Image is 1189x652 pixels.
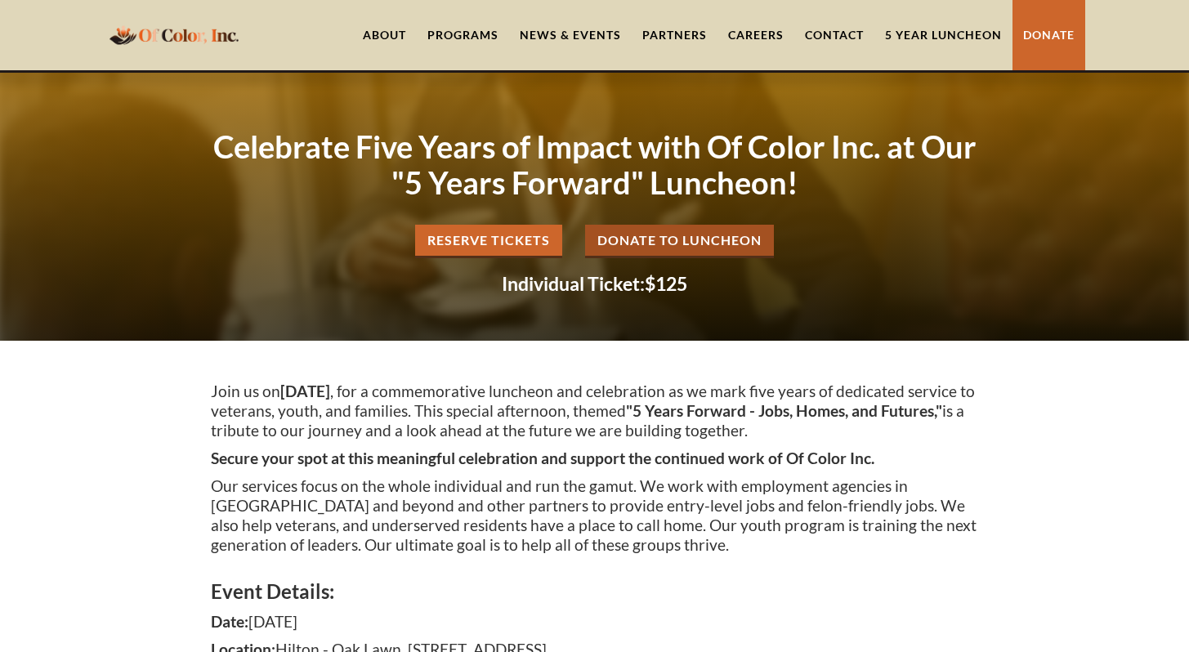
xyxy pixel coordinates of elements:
a: Reserve Tickets [415,225,562,258]
strong: Date: [211,612,248,631]
p: Join us on , for a commemorative luncheon and celebration as we mark five years of dedicated serv... [211,382,979,440]
strong: [DATE] [280,382,330,400]
p: [DATE] [211,612,979,632]
strong: Individual Ticket: [502,272,645,295]
p: Our services focus on the whole individual and run the gamut. We work with employment agencies in... [211,476,979,555]
a: Donate to Luncheon [585,225,774,258]
strong: "5 Years Forward - Jobs, Homes, and Futures," [626,401,942,420]
strong: Secure your spot at this meaningful celebration and support the continued work of Of Color Inc. [211,449,874,467]
div: Programs [427,27,498,43]
strong: Celebrate Five Years of Impact with Of Color Inc. at Our "5 Years Forward" Luncheon! [213,127,977,201]
strong: Event Details: [211,579,334,603]
h2: $125 [211,275,979,293]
